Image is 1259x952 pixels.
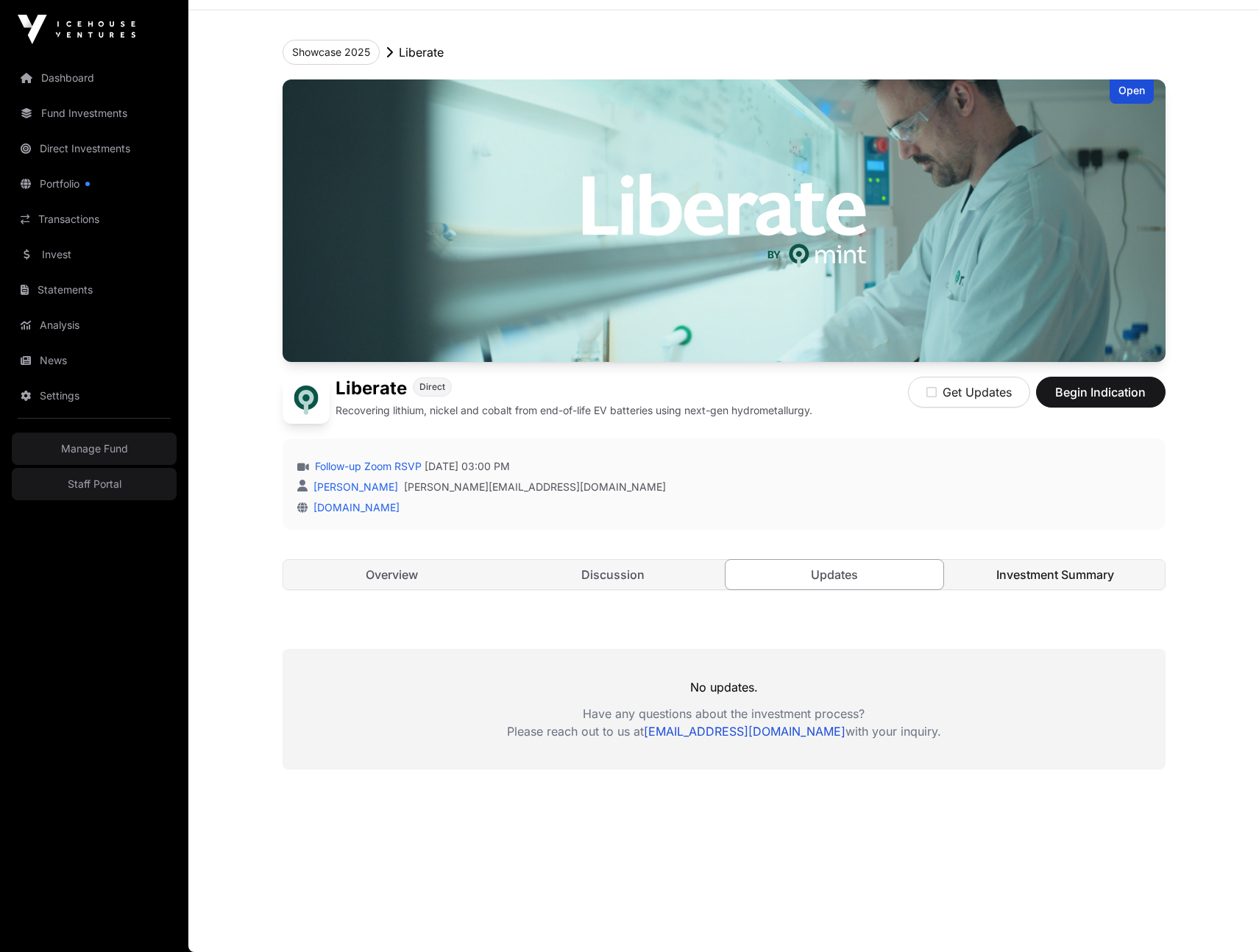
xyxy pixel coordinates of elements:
[12,62,177,94] a: Dashboard
[12,468,177,500] a: Staff Portal
[283,705,1166,740] p: Have any questions about the investment process? Please reach out to us at with your inquiry.
[308,501,400,514] a: [DOMAIN_NAME]
[336,403,812,418] p: Recovering lithium, nickel and cobalt from end-of-life EV batteries using next-gen hydrometallurgy.
[12,380,177,412] a: Settings
[12,238,177,271] a: Invest
[425,459,510,474] span: [DATE] 03:00 PM
[336,377,407,400] h1: Liberate
[1185,881,1259,952] iframe: Chat Widget
[283,649,1166,770] div: No updates.
[725,559,945,590] a: Updates
[283,40,380,65] button: Showcase 2025
[12,344,177,377] a: News
[12,203,177,235] a: Transactions
[12,274,177,306] a: Statements
[311,480,398,493] a: [PERSON_NAME]
[12,97,177,129] a: Fund Investments
[12,433,177,465] a: Manage Fund
[1110,79,1154,104] div: Open
[312,459,422,474] a: Follow-up Zoom RSVP
[1054,383,1147,401] span: Begin Indication
[18,15,135,44] img: Icehouse Ventures Logo
[419,381,445,393] span: Direct
[1036,377,1166,408] button: Begin Indication
[1036,391,1166,406] a: Begin Indication
[504,560,723,589] a: Discussion
[283,560,1165,589] nav: Tabs
[644,724,845,739] a: [EMAIL_ADDRESS][DOMAIN_NAME]
[908,377,1030,408] button: Get Updates
[399,43,444,61] p: Liberate
[283,560,502,589] a: Overview
[946,560,1165,589] a: Investment Summary
[12,168,177,200] a: Portfolio
[283,79,1166,362] img: Liberate
[283,377,330,424] img: Liberate
[12,309,177,341] a: Analysis
[12,132,177,165] a: Direct Investments
[404,480,666,494] a: [PERSON_NAME][EMAIL_ADDRESS][DOMAIN_NAME]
